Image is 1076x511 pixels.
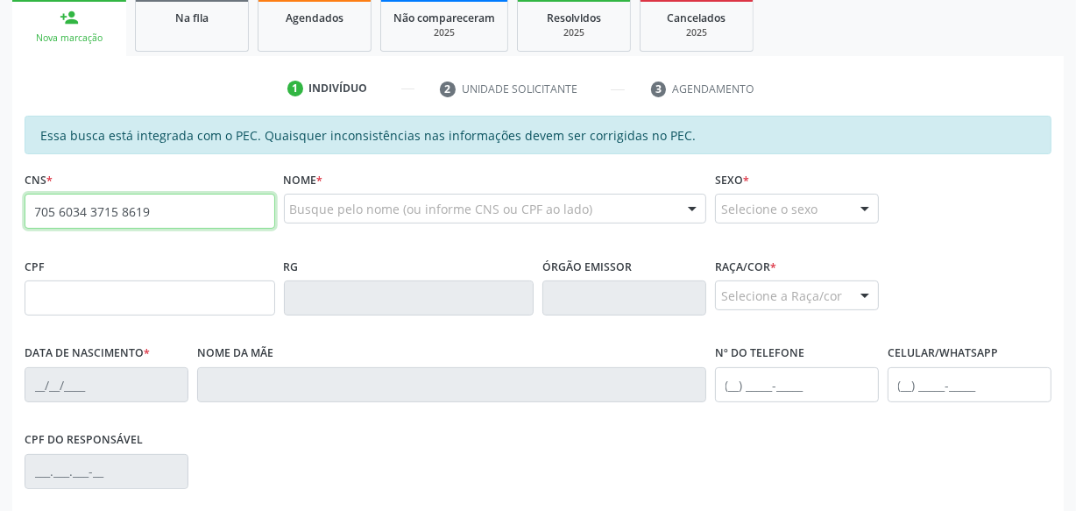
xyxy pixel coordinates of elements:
[25,167,53,194] label: CNS
[197,340,273,367] label: Nome da mãe
[284,167,323,194] label: Nome
[25,427,143,454] label: CPF do responsável
[721,287,842,305] span: Selecione a Raça/cor
[290,200,593,218] span: Busque pelo nome (ou informe CNS ou CPF ao lado)
[25,340,150,367] label: Data de nascimento
[25,454,188,489] input: ___.___.___-__
[721,200,818,218] span: Selecione o sexo
[25,32,114,45] div: Nova marcação
[393,11,495,25] span: Não compareceram
[715,340,804,367] label: Nº do Telefone
[309,81,368,96] div: Indivíduo
[715,367,879,402] input: (__) _____-_____
[287,81,303,96] div: 1
[888,340,998,367] label: Celular/WhatsApp
[25,253,45,280] label: CPF
[715,167,749,194] label: Sexo
[25,367,188,402] input: __/__/____
[888,367,1051,402] input: (__) _____-_____
[175,11,209,25] span: Na fila
[547,11,601,25] span: Resolvidos
[668,11,726,25] span: Cancelados
[286,11,343,25] span: Agendados
[25,116,1051,154] div: Essa busca está integrada com o PEC. Quaisquer inconsistências nas informações devem ser corrigid...
[60,8,79,27] div: person_add
[284,253,299,280] label: RG
[715,253,776,280] label: Raça/cor
[530,26,618,39] div: 2025
[542,253,632,280] label: Órgão emissor
[393,26,495,39] div: 2025
[653,26,740,39] div: 2025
